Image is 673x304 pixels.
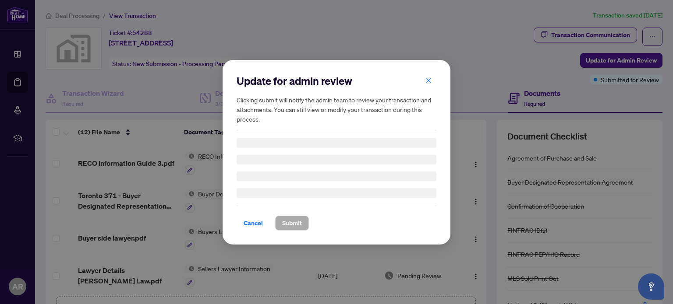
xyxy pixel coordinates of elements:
button: Cancel [237,216,270,231]
h2: Update for admin review [237,74,436,88]
span: Cancel [244,216,263,230]
h5: Clicking submit will notify the admin team to review your transaction and attachments. You can st... [237,95,436,124]
button: Submit [275,216,309,231]
button: Open asap [638,273,664,300]
span: close [425,77,432,83]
